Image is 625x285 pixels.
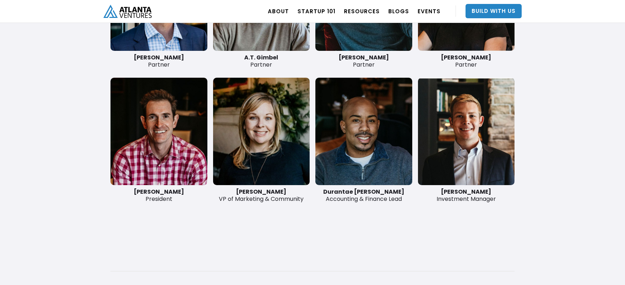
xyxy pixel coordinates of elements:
[213,54,310,68] div: Partner
[315,54,412,68] div: Partner
[213,188,310,203] div: VP of Marketing & Community
[134,188,184,196] strong: [PERSON_NAME]
[344,1,380,21] a: RESOURCES
[110,54,207,68] div: Partner
[441,53,491,62] strong: [PERSON_NAME]
[134,53,184,62] strong: [PERSON_NAME]
[418,1,441,21] a: EVENTS
[418,188,515,203] div: Investment Manager
[388,1,409,21] a: BLOGS
[268,1,289,21] a: ABOUT
[418,54,515,68] div: Partner
[339,53,389,62] strong: [PERSON_NAME]
[236,188,286,196] strong: [PERSON_NAME]
[297,1,335,21] a: Startup 101
[110,188,207,203] div: President
[244,53,278,62] strong: A.T. Gimbel
[466,4,522,18] a: Build With Us
[323,188,404,196] strong: Durantae [PERSON_NAME]
[441,188,491,196] strong: [PERSON_NAME]
[315,188,412,203] div: Accounting & Finance Lead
